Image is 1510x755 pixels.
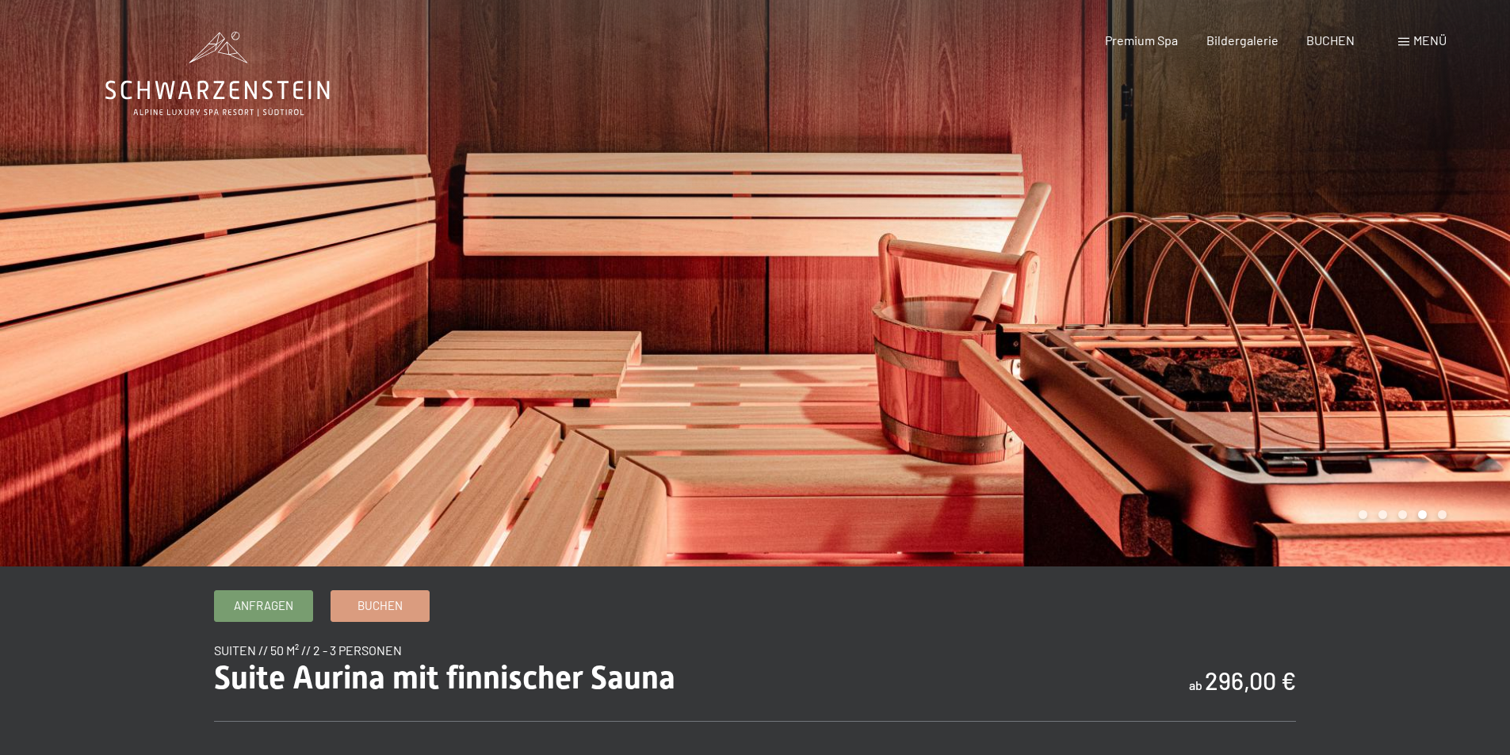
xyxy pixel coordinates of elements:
[1105,32,1178,48] a: Premium Spa
[1205,666,1296,695] b: 296,00 €
[214,643,402,658] span: Suiten // 50 m² // 2 - 3 Personen
[1413,32,1447,48] span: Menü
[1189,677,1202,692] span: ab
[1206,32,1279,48] a: Bildergalerie
[234,597,293,614] span: Anfragen
[214,659,675,696] span: Suite Aurina mit finnischer Sauna
[215,591,312,621] a: Anfragen
[1306,32,1355,48] a: BUCHEN
[331,591,429,621] a: Buchen
[357,597,403,614] span: Buchen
